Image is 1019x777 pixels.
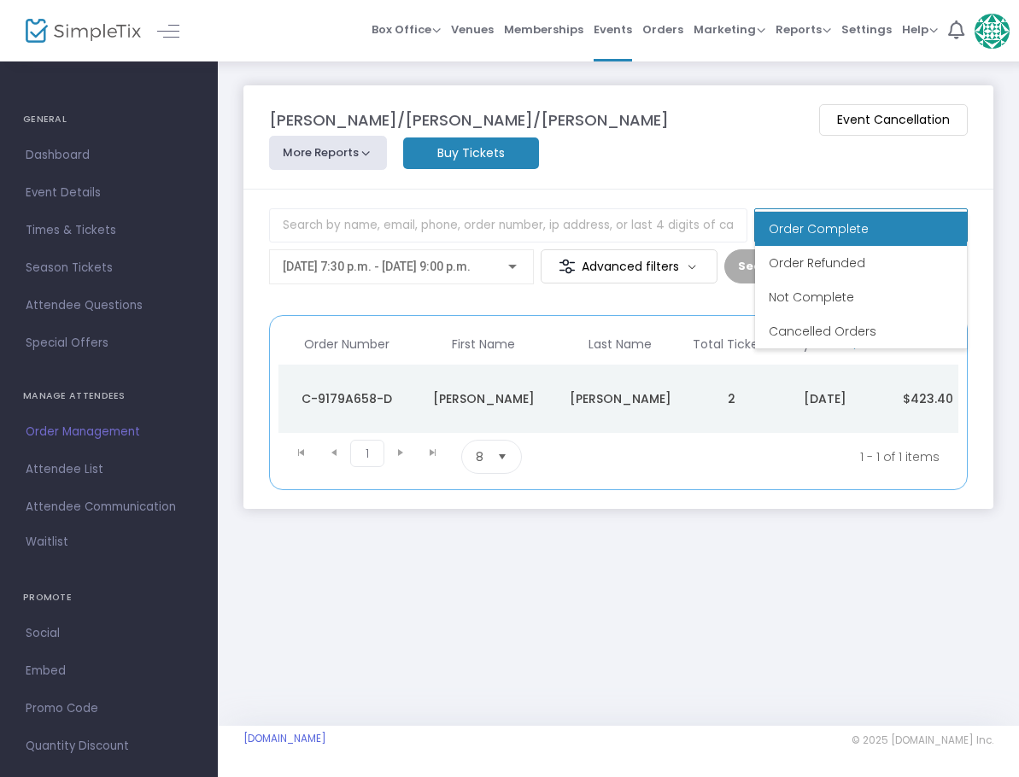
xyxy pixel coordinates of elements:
span: Events [594,8,632,51]
span: Attendee Communication [26,496,192,518]
span: Reports [776,21,831,38]
span: Box Office [372,21,441,38]
span: Not Complete [769,289,854,306]
span: Page 1 [350,440,384,467]
span: Embed [26,660,192,682]
span: Order Management [26,421,192,443]
span: First Name [452,337,515,352]
span: Orders [642,8,683,51]
button: Select [936,209,960,242]
span: Waitlist [26,534,68,551]
m-button: Advanced filters [541,249,717,283]
button: More Reports [269,136,387,170]
m-panel-title: [PERSON_NAME]/[PERSON_NAME]/[PERSON_NAME] [269,108,669,131]
span: [DATE] 7:30 p.m. - [DATE] 9:00 p.m. [283,260,471,273]
div: Weitzner [556,390,684,407]
m-button: Event Cancellation [819,104,968,136]
span: Promo Code [26,698,192,720]
div: 2025-08-24 [778,390,872,407]
div: C-9179A658-D [283,390,411,407]
m-button: Buy Tickets [403,137,539,169]
span: Order Complete [769,220,869,237]
span: Quantity Discount [26,735,192,757]
h4: GENERAL [23,102,195,137]
span: Special Offers [26,332,192,354]
span: Dashboard [26,144,192,166]
span: Order Refunded [769,254,865,272]
span: Settings [841,8,892,51]
span: Memberships [504,8,583,51]
img: filter [559,258,576,275]
span: Order Number [304,337,389,352]
td: $423.40 [876,365,979,433]
span: Times & Tickets [26,219,192,242]
a: [DOMAIN_NAME] [243,732,326,745]
span: Venues [451,8,494,51]
input: Search by name, email, phone, order number, ip address, or last 4 digits of card [269,208,747,242]
span: Last Name [589,337,652,352]
button: Select [490,441,514,473]
span: Help [902,21,938,38]
span: Marketing [694,21,765,38]
span: © 2025 [DOMAIN_NAME] Inc. [852,733,993,747]
span: Attendee Questions [26,295,192,317]
div: Data table [278,324,958,433]
th: Total Tickets [688,324,774,365]
div: Michael [419,390,548,407]
td: 2 [688,365,774,433]
span: Cancelled Orders [769,323,876,340]
span: Attendee List [26,459,192,481]
h4: PROMOTE [23,581,195,615]
kendo-pager-info: 1 - 1 of 1 items [691,440,940,474]
span: Event Details [26,182,192,204]
span: Season Tickets [26,257,192,279]
span: 8 [476,448,483,465]
h4: MANAGE ATTENDEES [23,379,195,413]
span: Social [26,622,192,645]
